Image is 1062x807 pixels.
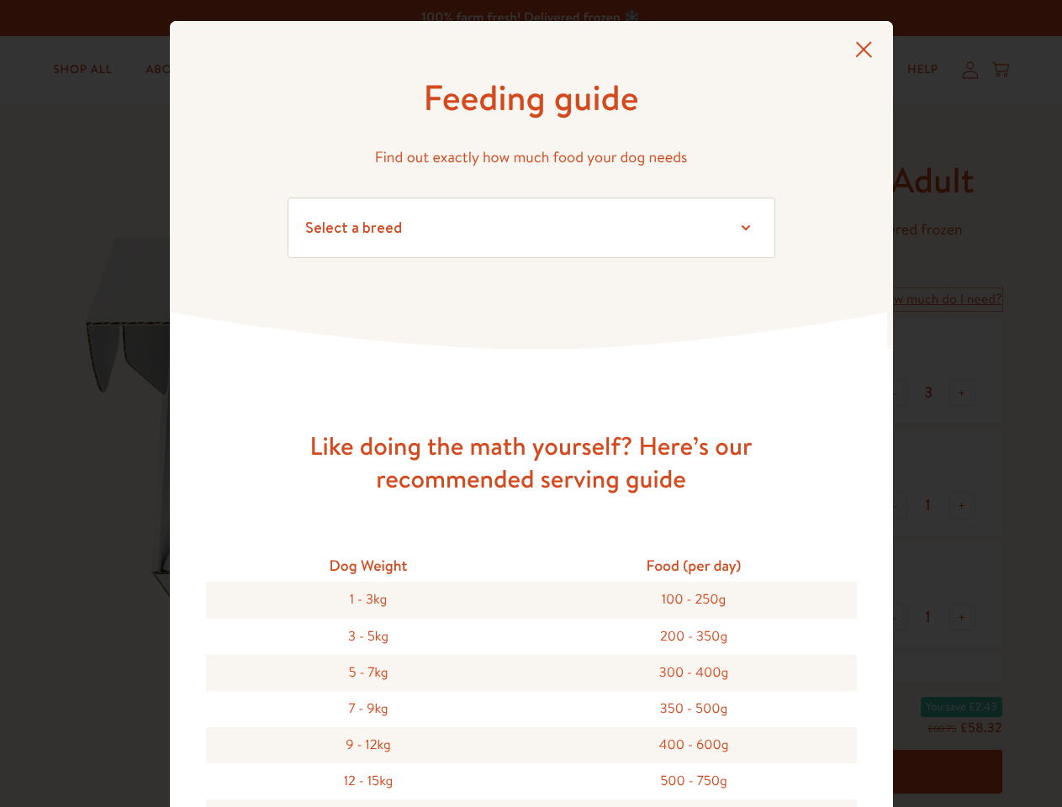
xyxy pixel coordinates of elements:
div: 9 - 12kg [206,727,531,763]
h1: Feeding guide [288,75,775,121]
div: 400 - 600g [531,727,857,763]
div: 7 - 9kg [206,691,531,727]
div: 200 - 350g [531,619,857,655]
div: Food (per day) [531,549,857,582]
div: 350 - 500g [531,691,857,727]
div: 100 - 250g [531,582,857,618]
div: 300 - 400g [531,655,857,691]
div: Dog Weight [206,549,531,582]
div: 500 - 750g [531,763,857,799]
div: 1 - 3kg [206,582,531,618]
div: 3 - 5kg [206,619,531,655]
h3: Like doing the math yourself? Here’s our recommended serving guide [262,430,800,495]
div: 5 - 7kg [206,655,531,691]
p: Find out exactly how much food your dog needs [288,145,775,171]
div: 12 - 15kg [206,763,531,799]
